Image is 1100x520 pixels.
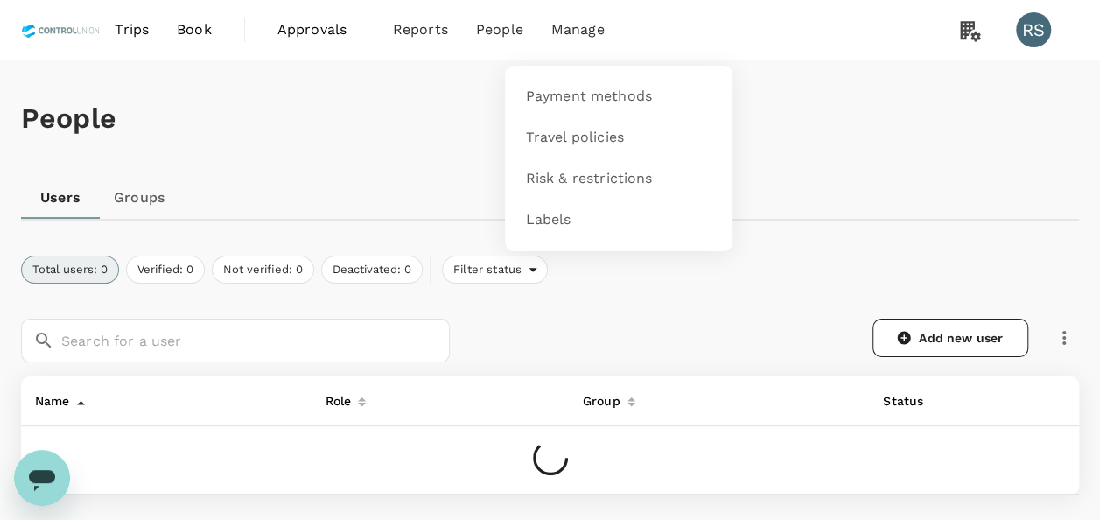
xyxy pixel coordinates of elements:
[576,383,620,411] div: Group
[115,19,149,40] span: Trips
[21,11,101,49] img: Control Union Malaysia Sdn. Bhd.
[126,256,205,284] button: Verified: 0
[212,256,314,284] button: Not verified: 0
[177,19,212,40] span: Book
[21,102,1079,135] h1: People
[1016,12,1051,47] div: RS
[551,19,605,40] span: Manage
[515,117,722,158] a: Travel policies
[515,158,722,200] a: Risk & restrictions
[872,319,1028,357] a: Add new user
[277,19,365,40] span: Approvals
[526,169,653,189] span: Risk & restrictions
[869,376,974,426] th: Status
[14,450,70,506] iframe: Button to launch messaging window
[61,319,450,362] input: Search for a user
[515,200,722,241] a: Labels
[319,383,352,411] div: Role
[442,256,548,284] div: Filter status
[21,177,100,219] a: Users
[515,76,722,117] a: Payment methods
[100,177,179,219] a: Groups
[393,19,448,40] span: Reports
[21,256,119,284] button: Total users: 0
[321,256,423,284] button: Deactivated: 0
[526,128,624,148] span: Travel policies
[526,87,652,107] span: Payment methods
[443,262,529,278] span: Filter status
[526,210,571,230] span: Labels
[476,19,523,40] span: People
[28,383,70,411] div: Name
